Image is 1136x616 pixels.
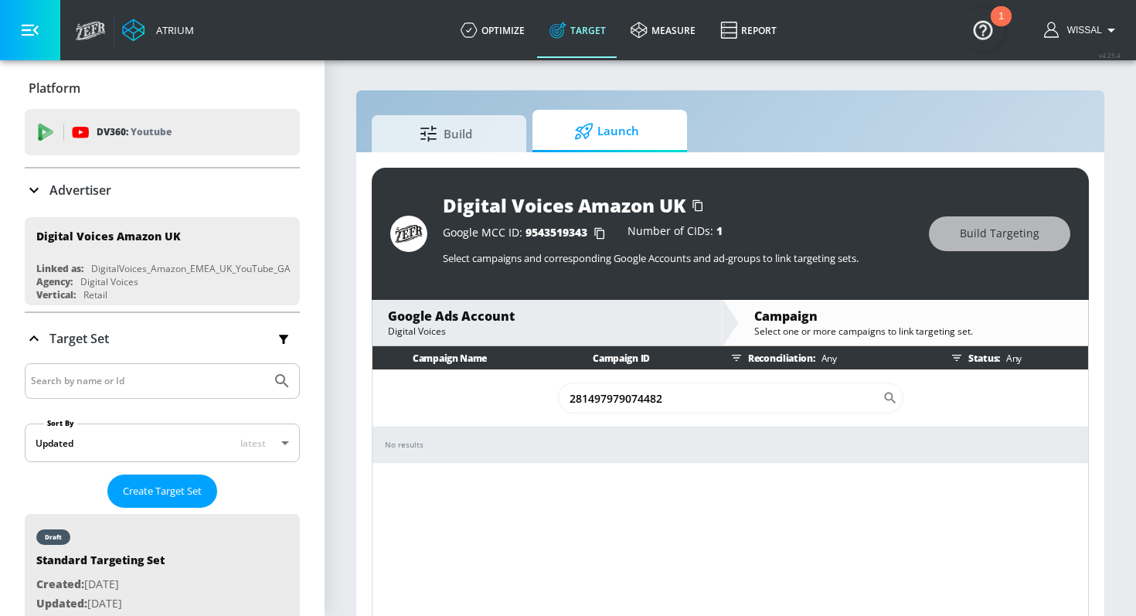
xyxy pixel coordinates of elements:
[1000,350,1022,366] p: Any
[628,226,723,241] div: Number of CIDs:
[558,383,903,414] div: Search CID Name or Number
[998,16,1004,36] div: 1
[1061,25,1102,36] span: Wissal
[97,124,172,141] p: DV360:
[83,288,107,301] div: Retail
[45,533,62,541] div: draft
[131,124,172,140] p: Youtube
[754,308,1073,325] div: Campaign
[25,66,300,110] div: Platform
[25,109,300,155] div: DV360: Youtube
[558,383,883,414] input: Search Campaign Name or ID
[1044,21,1121,39] button: Wissal
[754,325,1073,338] div: Select one or more campaigns to link targeting set.
[1099,51,1121,60] span: v 4.25.4
[36,596,87,611] span: Updated:
[25,168,300,212] div: Advertiser
[443,226,612,241] div: Google MCC ID:
[945,346,1088,369] div: Status:
[388,308,706,325] div: Google Ads Account
[107,475,217,508] button: Create Target Set
[49,182,111,199] p: Advertiser
[36,577,84,591] span: Created:
[123,482,202,500] span: Create Target Set
[122,19,194,42] a: Atrium
[548,113,665,150] span: Launch
[25,217,300,305] div: Digital Voices Amazon UKLinked as:DigitalVoices_Amazon_EMEA_UK_YouTube_GAAgency:Digital VoicesVer...
[36,437,73,450] div: Updated
[443,192,685,218] div: Digital Voices Amazon UK
[240,437,266,450] span: latest
[387,115,505,152] span: Build
[443,251,913,265] p: Select campaigns and corresponding Google Accounts and ad-groups to link targeting sets.
[80,275,138,288] div: Digital Voices
[815,350,837,366] p: Any
[36,575,165,594] p: [DATE]
[372,300,722,345] div: Google Ads AccountDigital Voices
[385,439,1076,451] div: No results
[25,313,300,364] div: Target Set
[150,23,194,37] div: Atrium
[36,594,165,614] p: [DATE]
[36,553,165,575] div: Standard Targeting Set
[36,262,83,275] div: Linked as:
[448,2,537,58] a: optimize
[537,2,618,58] a: Target
[618,2,708,58] a: measure
[31,371,265,391] input: Search by name or Id
[91,262,291,275] div: DigitalVoices_Amazon_EMEA_UK_YouTube_GA
[388,325,706,338] div: Digital Voices
[36,275,73,288] div: Agency:
[36,229,181,243] div: Digital Voices Amazon UK
[716,223,723,238] span: 1
[44,418,77,428] label: Sort By
[961,8,1005,51] button: Open Resource Center, 1 new notification
[29,80,80,97] p: Platform
[568,346,708,370] th: Campaign ID
[725,346,928,369] div: Reconciliation:
[708,2,789,58] a: Report
[525,225,587,240] span: 9543519343
[372,346,568,370] th: Campaign Name
[36,288,76,301] div: Vertical:
[49,330,109,347] p: Target Set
